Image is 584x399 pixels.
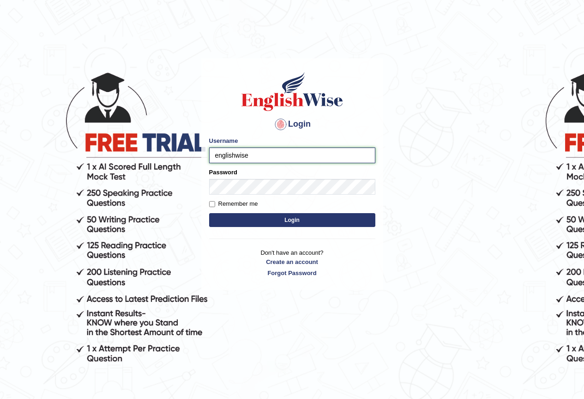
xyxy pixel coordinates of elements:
input: Remember me [209,201,215,207]
a: Forgot Password [209,269,375,277]
h4: Login [209,117,375,132]
button: Login [209,213,375,227]
label: Remember me [209,199,258,209]
label: Password [209,168,237,177]
label: Username [209,136,238,145]
img: Logo of English Wise sign in for intelligent practice with AI [240,71,345,112]
p: Don't have an account? [209,248,375,277]
a: Create an account [209,258,375,266]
